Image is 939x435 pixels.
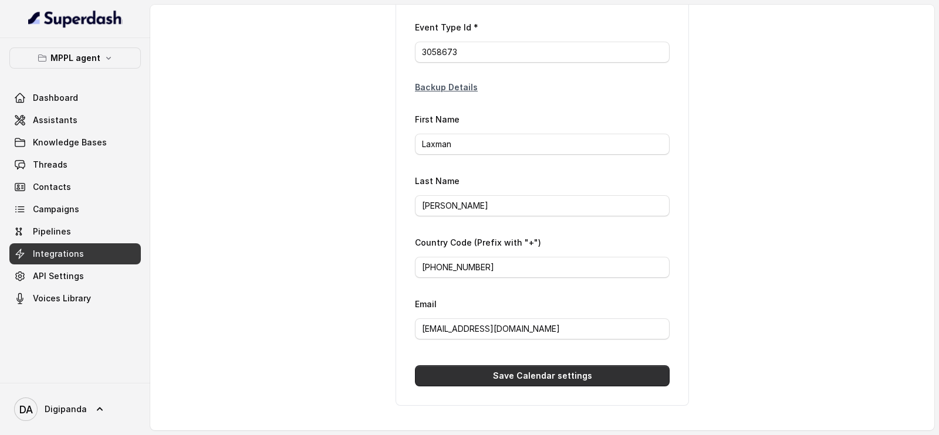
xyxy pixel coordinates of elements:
[9,199,141,220] a: Campaigns
[9,47,141,69] button: MPPL agent
[33,137,107,148] span: Knowledge Bases
[33,181,71,193] span: Contacts
[33,226,71,237] span: Pipelines
[9,243,141,264] a: Integrations
[9,87,141,108] a: Dashboard
[33,270,84,282] span: API Settings
[33,114,77,126] span: Assistants
[415,176,460,186] label: Last Name
[28,9,123,28] img: light.svg
[9,393,141,426] a: Digipanda
[9,154,141,175] a: Threads
[415,299,437,309] label: Email
[415,81,670,93] p: Backup Details
[33,92,78,104] span: Dashboard
[9,221,141,242] a: Pipelines
[33,293,91,304] span: Voices Library
[415,22,478,32] label: Event Type Id *
[9,132,141,153] a: Knowledge Bases
[415,114,460,124] label: First Name
[9,110,141,131] a: Assistants
[9,176,141,198] a: Contacts
[19,403,33,416] text: DA
[415,365,670,386] button: Save Calendar settings
[9,288,141,309] a: Voices Library
[45,403,87,415] span: Digipanda
[50,51,100,65] p: MPPL agent
[9,266,141,287] a: API Settings
[33,248,84,260] span: Integrations
[33,159,67,171] span: Threads
[415,237,541,247] label: Country Code (Prefix with "+")
[33,203,79,215] span: Campaigns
